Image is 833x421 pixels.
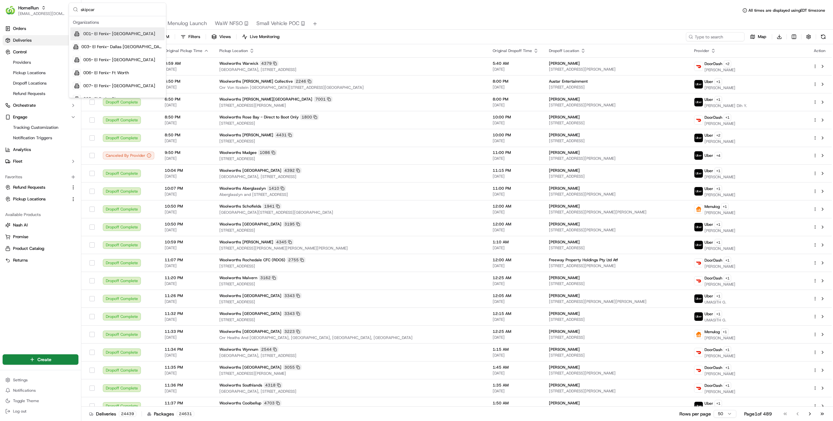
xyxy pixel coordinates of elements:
[704,61,722,66] span: DoorDash
[275,239,294,245] div: 4345
[13,147,31,153] span: Analytics
[258,150,277,156] div: 1086
[13,257,28,263] span: Returns
[3,112,78,122] button: Engage
[704,204,720,209] span: Menulog
[165,102,209,108] span: [DATE]
[18,11,65,16] button: [EMAIL_ADDRESS][DOMAIN_NAME]
[694,348,703,357] img: doordash_logo_v2.png
[3,375,78,385] button: Settings
[13,37,32,43] span: Deliveries
[178,32,203,41] button: Filters
[13,125,58,130] span: Tracking Customization
[493,138,539,143] span: [DATE]
[3,194,78,204] button: Pickup Locations
[694,259,703,267] img: doordash_logo_v2.png
[694,48,709,53] span: Provider
[3,182,78,193] button: Refund Requests
[704,115,722,120] span: DoorDash
[219,61,258,66] span: Woolworths Warwick
[5,5,16,16] img: HomeRun
[715,185,722,192] button: +1
[165,79,209,84] span: 6:50 PM
[493,245,539,251] span: [DATE]
[724,364,731,371] button: +1
[7,62,18,74] img: 1736555255976-a54dd68f-1ca7-489b-9aae-adbdc363a1c4
[20,101,53,106] span: [PERSON_NAME]
[704,133,713,138] span: Uber
[13,135,52,141] span: Notification Triggers
[219,264,482,269] span: [STREET_ADDRESS]
[83,70,129,76] span: 006- El Fenix- Ft Worth
[493,115,539,120] span: 10:00 PM
[103,152,154,159] button: Canceled By Provider
[704,222,713,227] span: Uber
[65,161,79,166] span: Pylon
[694,294,703,303] img: uber-new-logo.jpeg
[165,263,209,268] span: [DATE]
[5,234,76,240] a: Promise
[13,102,36,108] span: Orchestrate
[549,61,580,66] span: [PERSON_NAME]
[813,48,826,53] div: Action
[5,222,76,228] a: Nash AI
[20,118,53,124] span: [PERSON_NAME]
[13,158,22,164] span: Fleet
[165,192,209,197] span: [DATE]
[493,222,539,227] span: 12:00 AM
[10,68,71,77] a: Pickup Locations
[549,210,684,215] span: [STREET_ADDRESS][PERSON_NAME][PERSON_NAME]
[493,97,539,102] span: 8:00 PM
[3,220,78,230] button: Nash AI
[165,239,209,245] span: 10:59 PM
[3,232,78,242] button: Promise
[715,78,722,85] button: +1
[7,146,12,151] div: 📗
[219,103,482,108] span: [STREET_ADDRESS][PERSON_NAME]
[165,132,209,138] span: 8:50 PM
[493,168,539,173] span: 11:15 PM
[13,184,45,190] span: Refund Requests
[294,78,313,84] div: 2246
[5,246,76,251] a: Product Catalog
[10,58,71,67] a: Providers
[58,118,71,124] span: [DATE]
[7,112,17,123] img: Farooq Akhtar
[29,62,107,69] div: Start new chat
[3,47,78,57] button: Control
[549,115,580,120] span: [PERSON_NAME]
[549,174,684,179] span: [STREET_ADDRESS]
[165,48,202,53] span: Original Pickup Time
[748,8,825,13] span: All times are displayed using EDT timezone
[493,263,539,268] span: [DATE]
[493,210,539,215] span: [DATE]
[493,227,539,233] span: [DATE]
[549,222,580,227] span: [PERSON_NAME]
[13,119,18,124] img: 1736555255976-a54dd68f-1ca7-489b-9aae-adbdc363a1c4
[111,64,118,72] button: Start new chat
[219,246,482,251] span: [STREET_ADDRESS][PERSON_NAME][PERSON_NAME][PERSON_NAME]
[704,210,735,215] span: [PERSON_NAME]
[219,275,257,280] span: Woolworths Malvern
[5,257,76,263] a: Returns
[3,156,78,167] button: Fleet
[219,85,482,90] span: Cnr Von Itzstein [GEOGRAPHIC_DATA][STREET_ADDRESS][GEOGRAPHIC_DATA]
[704,121,735,126] span: [PERSON_NAME]
[219,97,312,102] span: Woolworths [PERSON_NAME][GEOGRAPHIC_DATA]
[52,143,107,155] a: 💻API Documentation
[3,407,78,416] button: Log out
[13,377,28,383] span: Settings
[549,186,580,191] span: [PERSON_NAME]
[704,139,735,144] span: [PERSON_NAME]
[704,67,735,73] span: [PERSON_NAME]
[3,354,78,365] button: Create
[549,156,684,161] span: [STREET_ADDRESS][PERSON_NAME]
[704,246,735,251] span: [PERSON_NAME]
[83,31,155,37] span: 001- El Fenix- [GEOGRAPHIC_DATA]
[549,79,588,84] span: Austar Entertainment
[219,48,248,53] span: Pickup Location
[219,174,482,179] span: [GEOGRAPHIC_DATA], [STREET_ADDRESS]
[81,44,162,50] span: 003- El Fenix- Dallas [GEOGRAPHIC_DATA][PERSON_NAME]
[724,275,731,282] button: +1
[694,241,703,249] img: uber-new-logo.jpeg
